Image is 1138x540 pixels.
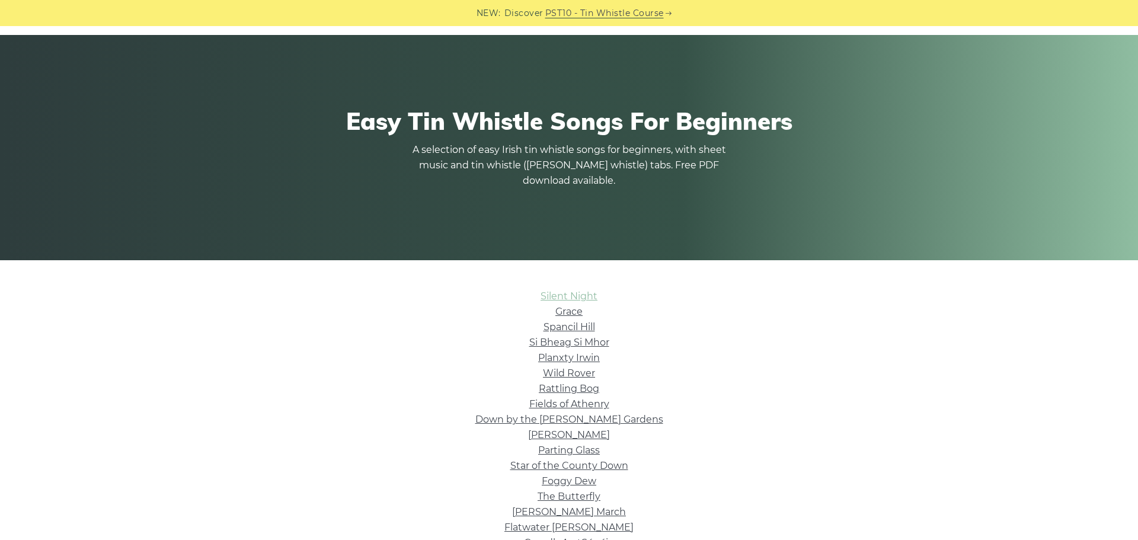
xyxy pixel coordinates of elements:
a: Si­ Bheag Si­ Mhor [529,337,609,348]
a: Spancil Hill [544,321,595,333]
a: Fields of Athenry [529,398,609,410]
a: Star of the County Down [510,460,628,471]
a: The Butterfly [538,491,600,502]
a: Silent Night [541,290,597,302]
p: A selection of easy Irish tin whistle songs for beginners, with sheet music and tin whistle ([PER... [409,142,729,188]
a: Foggy Dew [542,475,596,487]
a: Parting Glass [538,445,600,456]
a: [PERSON_NAME] March [512,506,626,517]
a: Flatwater [PERSON_NAME] [504,522,634,533]
h1: Easy Tin Whistle Songs For Beginners [235,107,903,135]
a: Rattling Bog [539,383,599,394]
a: Planxty Irwin [538,352,600,363]
a: PST10 - Tin Whistle Course [545,7,664,20]
a: Grace [555,306,583,317]
span: NEW: [477,7,501,20]
a: [PERSON_NAME] [528,429,610,440]
a: Down by the [PERSON_NAME] Gardens [475,414,663,425]
a: Wild Rover [543,368,595,379]
span: Discover [504,7,544,20]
